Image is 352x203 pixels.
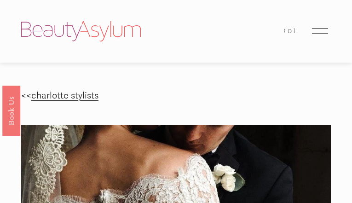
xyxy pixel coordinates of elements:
img: Beauty Asylum | Bridal Hair &amp; Makeup Charlotte &amp; Atlanta [21,21,141,41]
span: 0 [288,27,294,35]
a: Book Us [2,85,20,135]
a: charlotte stylists [31,90,98,101]
span: ) [294,27,297,35]
a: 0 items in cart [284,25,297,37]
p: << [21,88,331,104]
span: ( [284,27,288,35]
